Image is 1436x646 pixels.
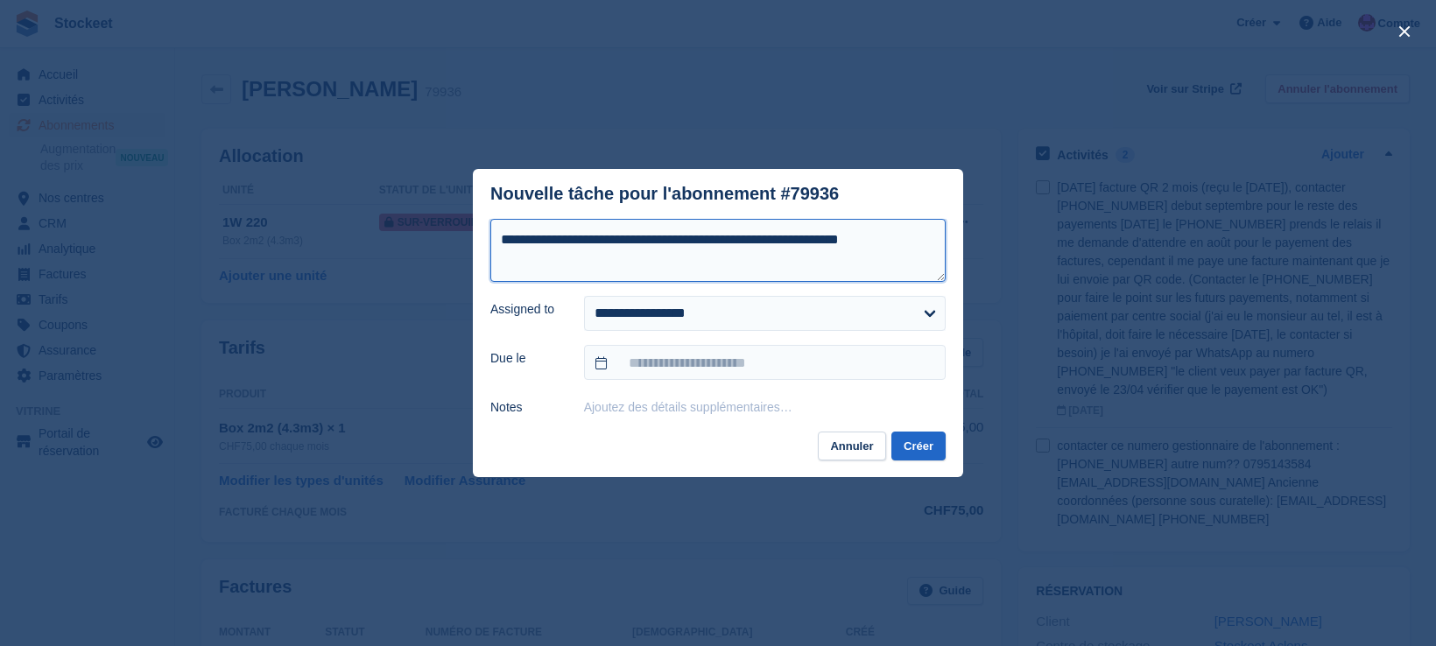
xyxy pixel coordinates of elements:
[584,400,792,414] button: Ajoutez des détails supplémentaires…
[1390,18,1418,46] button: close
[490,349,563,368] label: Due le
[490,300,563,319] label: Assigned to
[818,432,885,460] button: Annuler
[490,184,839,204] div: Nouvelle tâche pour l'abonnement #79936
[490,398,563,417] label: Notes
[891,432,946,460] button: Créer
